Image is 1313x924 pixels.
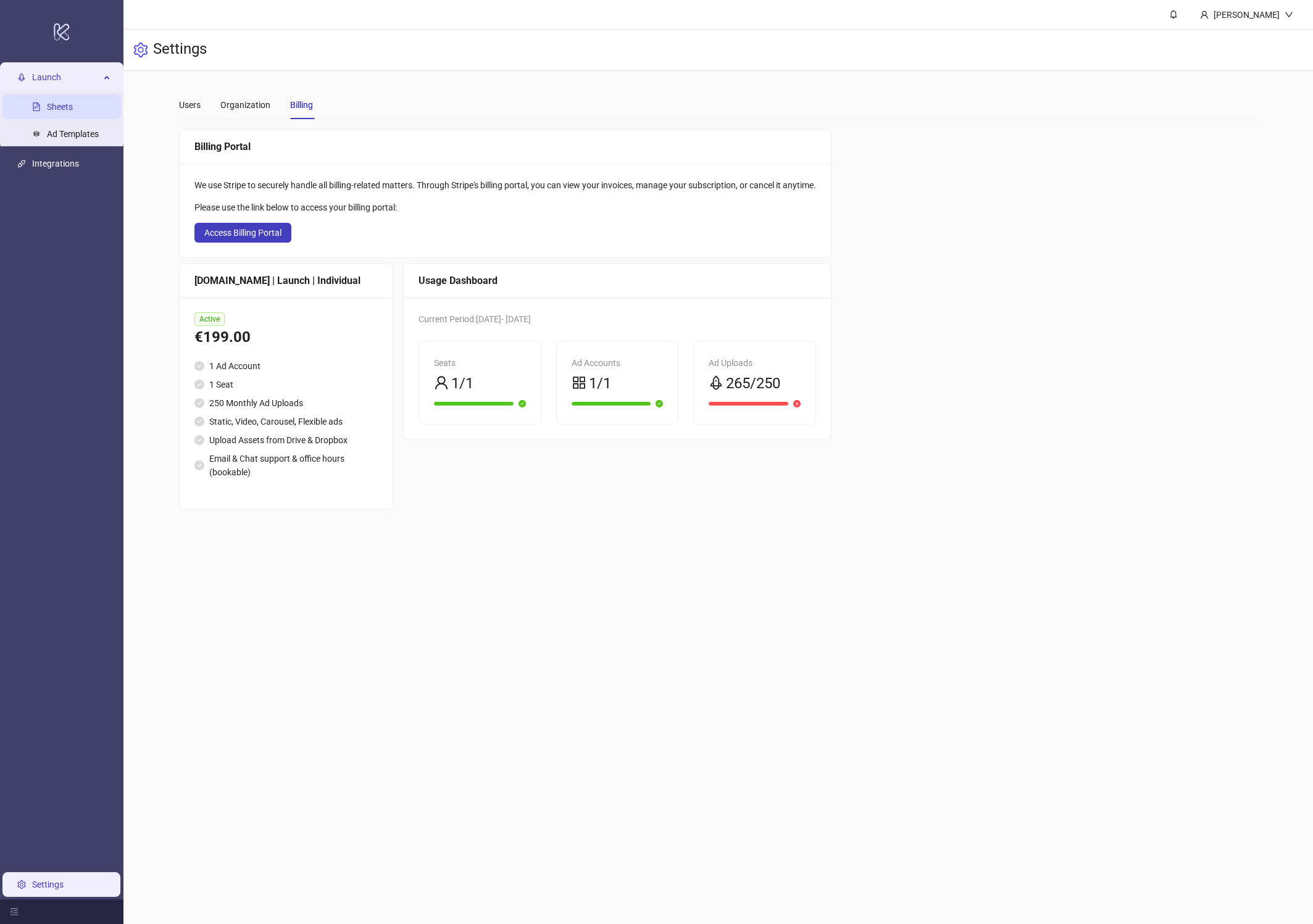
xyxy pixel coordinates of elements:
span: check-circle [194,417,204,427]
span: Access Billing Portal [204,228,281,238]
span: 265/250 [726,372,780,396]
span: check-circle [194,460,204,470]
div: Ad Uploads [709,356,801,370]
div: Organization [220,98,270,112]
span: rocket [17,73,26,82]
div: Usage Dashboard [419,273,816,288]
span: rocket [709,375,723,390]
div: Billing [290,98,313,112]
span: check-circle [194,398,204,408]
span: appstore [572,375,586,390]
a: Ad Templates [47,130,99,139]
button: Access Billing Portal [194,223,291,243]
span: down [1285,10,1293,19]
span: bell [1169,10,1178,19]
a: Sheets [47,102,73,112]
span: 1/1 [589,372,611,396]
div: Users [179,98,201,112]
span: user [434,375,449,390]
div: Billing Portal [194,139,816,154]
li: 250 Monthly Ad Uploads [194,396,378,410]
span: Active [194,312,225,326]
div: [DOMAIN_NAME] | Launch | Individual [194,273,378,288]
div: €199.00 [194,326,378,349]
span: Current Period: [DATE] - [DATE] [419,314,531,324]
div: [PERSON_NAME] [1209,8,1285,22]
li: Static, Video, Carousel, Flexible ads [194,415,378,428]
span: check-circle [194,380,204,389]
span: check-circle [194,435,204,445]
li: Email & Chat support & office hours (bookable) [194,452,378,479]
span: 1/1 [451,372,473,396]
span: menu-fold [10,907,19,916]
div: Ad Accounts [572,356,664,370]
a: Integrations [32,159,79,169]
h3: Settings [153,40,207,60]
div: Please use the link below to access your billing portal: [194,201,816,214]
span: check-circle [656,400,663,407]
span: Launch [32,65,100,90]
span: check-circle [519,400,526,407]
span: close-circle [793,400,801,407]
div: Seats [434,356,526,370]
div: We use Stripe to securely handle all billing-related matters. Through Stripe's billing portal, yo... [194,178,816,192]
span: user [1200,10,1209,19]
a: Settings [32,880,64,889]
li: 1 Seat [194,378,378,391]
li: Upload Assets from Drive & Dropbox [194,433,378,447]
li: 1 Ad Account [194,359,378,373]
span: setting [133,43,148,57]
span: check-circle [194,361,204,371]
